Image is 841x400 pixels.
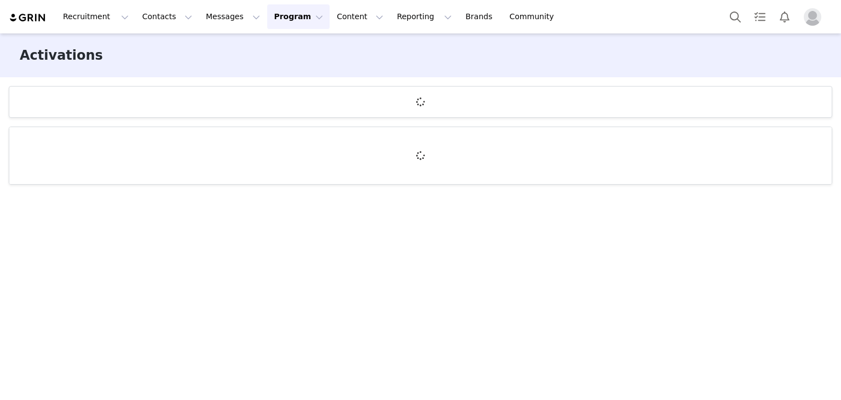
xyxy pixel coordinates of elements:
[797,8,832,26] button: Profile
[390,4,458,29] button: Reporting
[503,4,566,29] a: Community
[20,45,103,65] h3: Activations
[723,4,747,29] button: Search
[804,8,821,26] img: placeholder-profile.jpg
[773,4,797,29] button: Notifications
[267,4,330,29] button: Program
[56,4,135,29] button: Recruitment
[136,4,199,29] button: Contacts
[9,13,47,23] img: grin logo
[748,4,772,29] a: Tasks
[459,4,502,29] a: Brands
[199,4,267,29] button: Messages
[330,4,390,29] button: Content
